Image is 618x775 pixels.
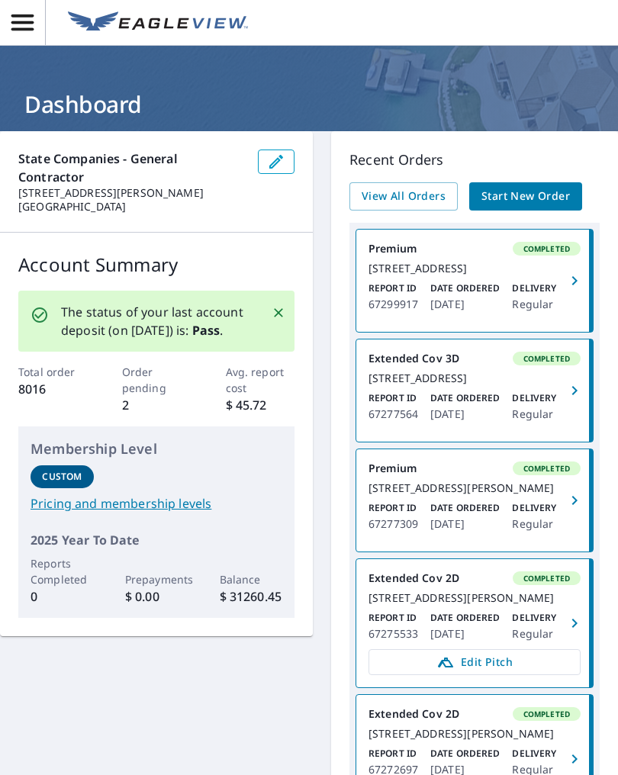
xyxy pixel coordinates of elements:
[512,501,556,515] p: Delivery
[369,747,418,761] p: Report ID
[356,230,593,332] a: PremiumCompleted[STREET_ADDRESS]Report ID67299917Date Ordered[DATE]DeliveryRegular
[31,494,282,513] a: Pricing and membership levels
[512,515,556,533] p: Regular
[18,88,600,120] h1: Dashboard
[430,405,500,423] p: [DATE]
[512,405,556,423] p: Regular
[269,303,288,323] button: Close
[61,303,253,339] p: The status of your last account deposit (on [DATE]) is: .
[226,364,295,396] p: Avg. report cost
[369,481,581,495] div: [STREET_ADDRESS][PERSON_NAME]
[430,281,500,295] p: Date Ordered
[226,396,295,414] p: $ 45.72
[481,187,570,206] span: Start New Order
[369,371,581,385] div: [STREET_ADDRESS]
[469,182,582,211] a: Start New Order
[356,559,593,687] a: Extended Cov 2DCompleted[STREET_ADDRESS][PERSON_NAME]Report ID67275533Date Ordered[DATE]DeliveryR...
[514,573,579,584] span: Completed
[42,470,82,484] p: Custom
[369,625,418,643] p: 67275533
[430,391,500,405] p: Date Ordered
[349,150,600,170] p: Recent Orders
[369,515,418,533] p: 67277309
[18,200,246,214] p: [GEOGRAPHIC_DATA]
[68,11,248,34] img: EV Logo
[512,625,556,643] p: Regular
[59,2,257,43] a: EV Logo
[369,501,418,515] p: Report ID
[369,571,581,585] div: Extended Cov 2D
[514,463,579,474] span: Completed
[514,243,579,254] span: Completed
[369,242,581,256] div: Premium
[514,709,579,719] span: Completed
[18,150,246,186] p: State Companies - General Contractor
[18,186,246,200] p: [STREET_ADDRESS][PERSON_NAME]
[18,380,88,398] p: 8016
[369,727,581,741] div: [STREET_ADDRESS][PERSON_NAME]
[31,587,94,606] p: 0
[349,182,458,211] a: View All Orders
[125,587,188,606] p: $ 0.00
[512,391,556,405] p: Delivery
[369,262,581,275] div: [STREET_ADDRESS]
[31,439,282,459] p: Membership Level
[369,461,581,475] div: Premium
[192,322,220,339] b: Pass
[512,611,556,625] p: Delivery
[18,364,88,380] p: Total order
[31,531,282,549] p: 2025 Year To Date
[369,611,418,625] p: Report ID
[430,501,500,515] p: Date Ordered
[220,571,283,587] p: Balance
[430,515,500,533] p: [DATE]
[369,281,418,295] p: Report ID
[512,281,556,295] p: Delivery
[514,353,579,364] span: Completed
[356,339,593,442] a: Extended Cov 3DCompleted[STREET_ADDRESS]Report ID67277564Date Ordered[DATE]DeliveryRegular
[356,449,593,552] a: PremiumCompleted[STREET_ADDRESS][PERSON_NAME]Report ID67277309Date Ordered[DATE]DeliveryRegular
[378,653,571,671] span: Edit Pitch
[369,707,581,721] div: Extended Cov 2D
[512,747,556,761] p: Delivery
[122,364,192,396] p: Order pending
[369,591,581,605] div: [STREET_ADDRESS][PERSON_NAME]
[430,747,500,761] p: Date Ordered
[122,396,192,414] p: 2
[430,625,500,643] p: [DATE]
[369,295,418,314] p: 67299917
[512,295,556,314] p: Regular
[125,571,188,587] p: Prepayments
[430,295,500,314] p: [DATE]
[369,391,418,405] p: Report ID
[18,251,295,278] p: Account Summary
[430,611,500,625] p: Date Ordered
[369,649,581,675] a: Edit Pitch
[31,555,94,587] p: Reports Completed
[362,187,446,206] span: View All Orders
[220,587,283,606] p: $ 31260.45
[369,352,581,365] div: Extended Cov 3D
[369,405,418,423] p: 67277564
